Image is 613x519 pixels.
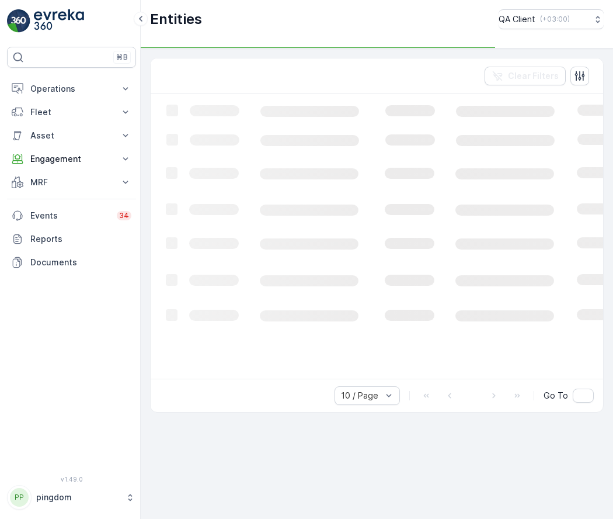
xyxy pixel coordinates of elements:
[7,171,136,194] button: MRF
[36,492,120,503] p: pingdom
[7,204,136,227] a: Events34
[7,124,136,147] button: Asset
[30,210,110,222] p: Events
[116,53,128,62] p: ⌘B
[30,177,113,188] p: MRF
[7,227,136,251] a: Reports
[508,70,559,82] p: Clear Filters
[30,130,113,141] p: Asset
[30,83,113,95] p: Operations
[10,488,29,507] div: PP
[7,485,136,510] button: PPpingdom
[544,390,568,402] span: Go To
[30,106,113,118] p: Fleet
[34,9,84,33] img: logo_light-DOdMpM7g.png
[7,251,136,274] a: Documents
[7,101,136,124] button: Fleet
[7,476,136,483] span: v 1.49.0
[485,67,566,85] button: Clear Filters
[119,211,129,220] p: 34
[540,15,570,24] p: ( +03:00 )
[499,9,604,29] button: QA Client(+03:00)
[7,147,136,171] button: Engagement
[7,77,136,101] button: Operations
[30,233,131,245] p: Reports
[7,9,30,33] img: logo
[150,10,202,29] p: Entities
[499,13,535,25] p: QA Client
[30,257,131,268] p: Documents
[30,153,113,165] p: Engagement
